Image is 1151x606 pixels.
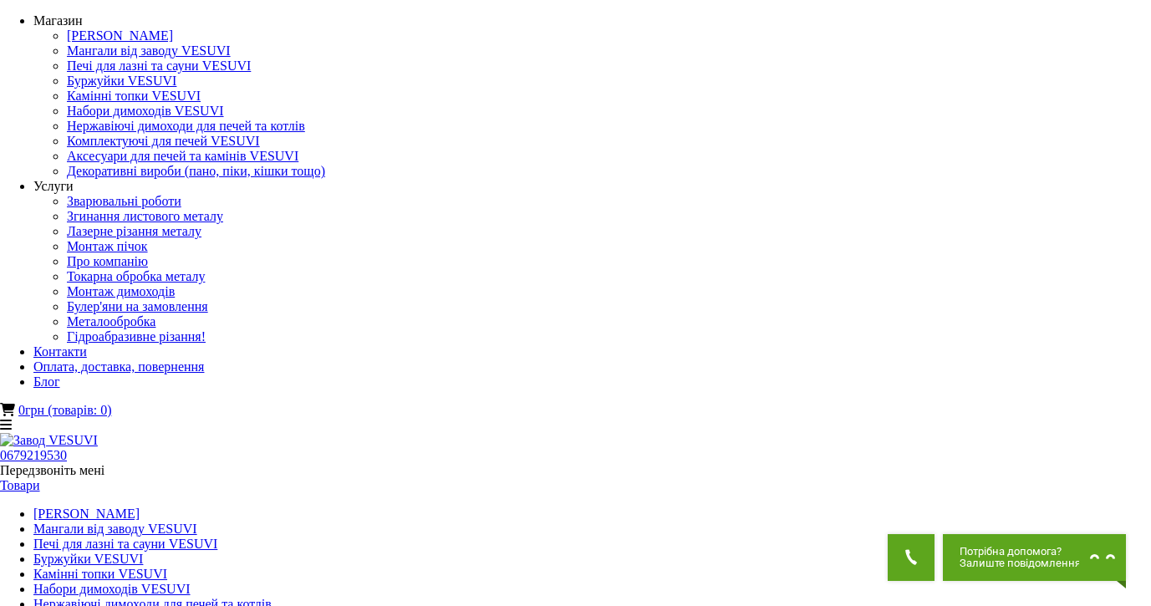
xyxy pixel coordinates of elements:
[943,534,1126,581] button: Chat button
[67,254,148,268] a: Про компанію
[67,284,175,298] a: Монтаж димоходів
[33,13,1151,28] div: Магазин
[67,314,155,328] a: Металообробка
[888,534,935,581] button: Get Call button
[33,507,140,521] a: [PERSON_NAME]
[67,104,224,118] a: Набори димоходів VESUVI
[33,179,1151,194] div: Услуги
[67,59,251,73] a: Печі для лазні та сауни VESUVI
[67,239,148,253] a: Монтаж пічок
[67,134,260,148] a: Комплектуючі для печей VESUVI
[67,89,201,103] a: Камінні топки VESUVI
[67,119,305,133] a: Нержавіючі димоходи для печей та котлів
[67,224,201,238] a: Лазерне різання металу
[960,558,1081,569] span: Залиште повідомлення
[33,359,204,374] a: Оплата, доставка, повернення
[67,299,208,313] a: Булер'яни на замовлення
[67,74,176,88] a: Буржуйки VESUVI
[33,344,87,359] a: Контакти
[67,43,231,58] a: Мангали від заводу VESUVI
[67,194,181,208] a: Зварювальні роботи
[33,582,191,596] a: Набори димоходів VESUVI
[67,209,223,223] a: Згинання листового металу
[33,552,143,566] a: Буржуйки VESUVI
[67,164,325,178] a: Декоративні вироби (пано, піки, кішки тощо)
[960,546,1081,558] span: Потрібна допомога?
[67,329,206,344] a: Гідроабразивне різання!
[18,403,111,417] a: 0грн (товарів: 0)
[67,149,298,163] a: Аксесуари для печей та камінів VESUVI
[67,28,173,43] a: [PERSON_NAME]
[67,269,205,283] a: Токарна обробка металу
[33,522,197,536] a: Мангали від заводу VESUVI
[33,567,167,581] a: Камінні топки VESUVI
[33,374,60,389] a: Блог
[33,537,217,551] a: Печі для лазні та сауни VESUVI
